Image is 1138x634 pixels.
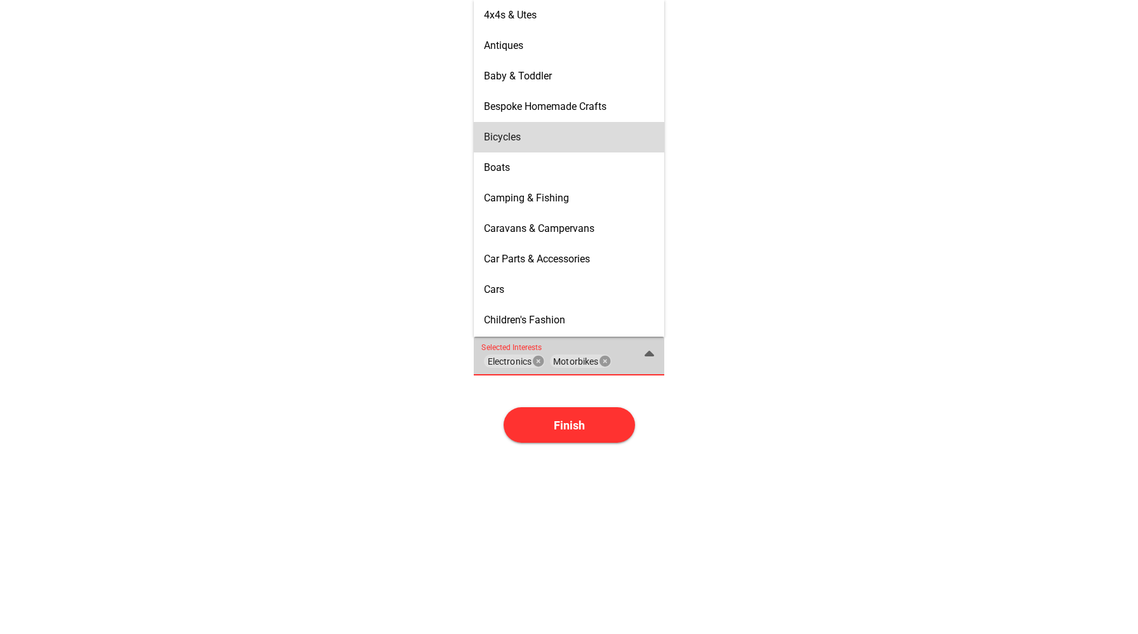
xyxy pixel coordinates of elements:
[504,407,635,443] button: Finish
[484,253,590,265] span: Car Parts & Accessories
[533,356,544,367] i: Remove
[553,356,598,367] span: Motorbikes
[484,131,521,143] span: Bicycles
[484,314,565,326] span: Children's Fashion
[484,100,606,112] span: Bespoke Homemade Crafts
[484,161,510,173] span: Boats
[488,356,532,367] span: Electronics
[484,192,569,204] span: Camping & Fishing
[599,356,611,367] i: Remove
[484,39,523,51] span: Antiques
[554,419,585,432] span: Finish
[484,283,504,295] span: Cars
[484,9,537,21] span: 4x4s & Utes
[484,70,552,82] span: Baby & Toddler
[484,222,594,234] span: Caravans & Campervans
